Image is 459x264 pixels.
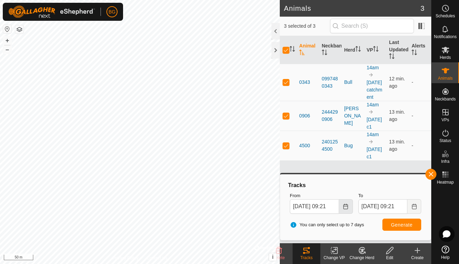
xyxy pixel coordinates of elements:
label: From [290,192,353,199]
span: Status [439,139,451,143]
div: Change Herd [348,255,376,261]
span: Aug 14, 2025, 9:08 AM [389,139,405,152]
div: Create [404,255,431,261]
td: - [409,101,431,131]
span: Schedules [435,14,455,18]
div: Tracks [287,181,424,190]
span: Aug 14, 2025, 9:08 AM [389,76,405,89]
th: Neckband [319,36,341,64]
button: Generate [382,219,421,231]
p-sorticon: Activate to sort [299,51,305,56]
a: 14am [367,102,379,107]
span: Herds [440,55,451,60]
a: Contact Us [147,255,167,261]
a: Help [432,243,459,262]
button: Choose Date [407,199,421,214]
span: 3 [421,3,424,14]
td: - [409,131,431,160]
p-sorticon: Activate to sort [373,47,379,53]
a: [DATE] c1 [367,117,382,130]
a: [DATE] catchment [367,80,382,100]
span: 0906 [299,112,310,120]
span: 3 selected of 3 [284,23,330,30]
div: 0997480343 [322,75,339,90]
td: - [409,64,431,101]
th: Last Updated [386,36,409,64]
a: 14am [367,132,379,137]
th: Herd [341,36,364,64]
button: Choose Date [339,199,353,214]
label: To [358,192,421,199]
p-sorticon: Activate to sort [355,47,361,53]
th: VP [364,36,387,64]
a: 14am [367,65,379,70]
span: Infra [441,159,449,164]
button: i [269,253,277,261]
div: Bug [344,142,361,149]
p-sorticon: Activate to sort [412,51,417,56]
span: Help [441,255,450,259]
span: Heatmap [437,180,454,184]
div: 2444290906 [322,108,339,123]
span: i [272,254,274,260]
p-sorticon: Activate to sort [389,54,395,60]
span: Neckbands [435,97,456,101]
p-sorticon: Activate to sort [322,51,327,56]
span: You can only select up to 7 days [290,221,364,228]
span: VPs [441,118,449,122]
span: BG [109,8,115,16]
button: + [3,36,11,45]
h2: Animals [284,4,421,12]
span: Generate [391,222,413,228]
span: Aug 14, 2025, 9:08 AM [389,109,405,122]
span: Animals [438,76,453,80]
div: 2401254500 [322,138,339,153]
div: Bull [344,79,361,86]
button: Reset Map [3,25,11,33]
div: Edit [376,255,404,261]
img: to [368,139,374,144]
a: Privacy Policy [113,255,139,261]
img: to [368,109,374,115]
th: Alerts [409,36,431,64]
img: Gallagher Logo [8,6,95,18]
input: Search (S) [330,19,414,33]
span: Notifications [434,35,457,39]
div: [PERSON_NAME] [344,105,361,127]
button: Map Layers [15,25,24,34]
span: 0343 [299,79,310,86]
a: [DATE] c1 [367,147,382,159]
p-sorticon: Activate to sort [289,47,295,53]
span: 4500 [299,142,310,149]
button: – [3,45,11,54]
div: Change VP [320,255,348,261]
div: Tracks [293,255,320,261]
img: to [368,72,374,78]
th: Animal [296,36,319,64]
